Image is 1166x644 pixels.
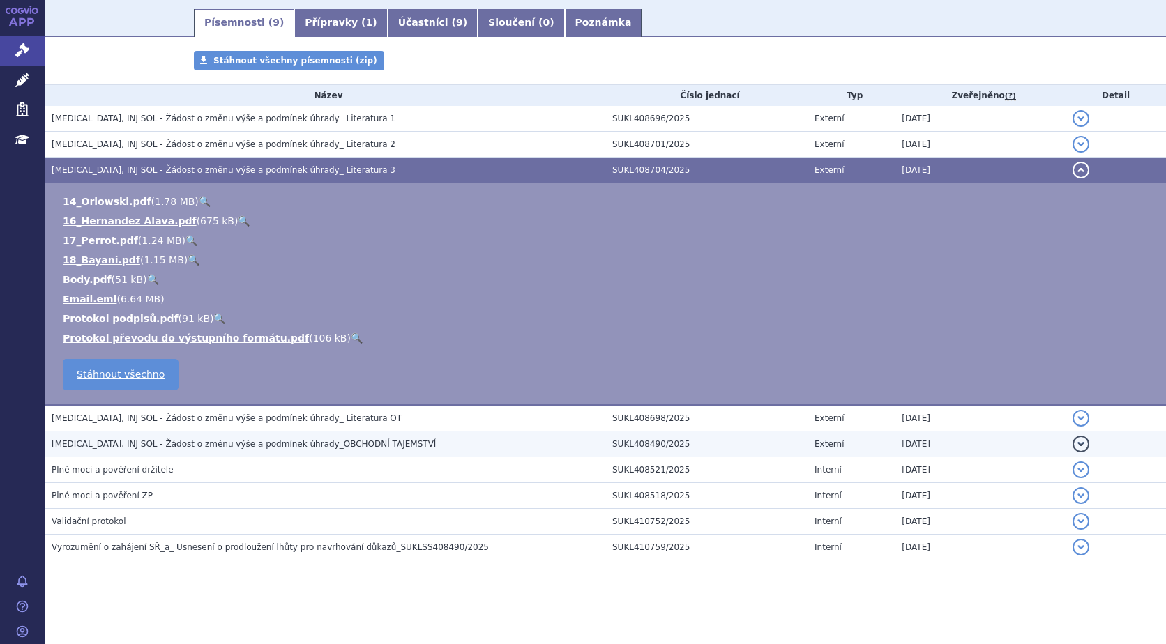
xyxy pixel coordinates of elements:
a: Protokol převodu do výstupního formátu.pdf [63,332,309,344]
td: [DATE] [895,431,1066,457]
span: DARZALEX, INJ SOL - Žádost o změnu výše a podmínek úhrady_ Literatura 1 [52,114,395,123]
th: Číslo jednací [605,85,808,106]
button: detail [1073,436,1089,452]
span: Stáhnout všechny písemnosti (zip) [213,56,377,66]
th: Typ [808,85,895,106]
span: 1.15 MB [144,254,183,266]
td: [DATE] [895,483,1066,509]
td: [DATE] [895,457,1066,483]
span: Plné moci a pověření držitele [52,465,174,475]
a: Sloučení (0) [478,9,564,37]
a: Protokol podpisů.pdf [63,313,179,324]
td: [DATE] [895,106,1066,132]
li: ( ) [63,273,1152,286]
a: 14_Orlowski.pdf [63,196,151,207]
td: SUKL408696/2025 [605,106,808,132]
a: 🔍 [351,332,363,344]
li: ( ) [63,312,1152,325]
span: 9 [273,17,280,28]
span: Interní [815,491,842,500]
button: detail [1073,461,1089,478]
li: ( ) [63,214,1152,228]
span: Externí [815,439,844,449]
td: SUKL408490/2025 [605,431,808,457]
td: SUKL408698/2025 [605,405,808,431]
abbr: (?) [1005,91,1016,101]
button: detail [1073,136,1089,153]
span: DARZALEX, INJ SOL - Žádost o změnu výše a podmínek úhrady_ Literatura 3 [52,165,395,175]
span: 0 [543,17,550,28]
span: 91 kB [182,313,210,324]
a: Písemnosti (9) [194,9,294,37]
span: 1.24 MB [142,235,181,246]
button: detail [1073,539,1089,555]
span: Externí [815,114,844,123]
span: DARZALEX, INJ SOL - Žádost o změnu výše a podmínek úhrady_OBCHODNÍ TAJEMSTVÍ [52,439,436,449]
span: DARZALEX, INJ SOL - Žádost o změnu výše a podmínek úhrady_ Literatura OT [52,413,402,423]
span: Validační protokol [52,516,126,526]
a: 🔍 [188,254,199,266]
td: SUKL410759/2025 [605,535,808,560]
button: detail [1073,487,1089,504]
td: [DATE] [895,132,1066,158]
td: SUKL408701/2025 [605,132,808,158]
a: 18_Bayani.pdf [63,254,140,266]
td: SUKL410752/2025 [605,509,808,535]
span: 1.78 MB [155,196,195,207]
th: Název [45,85,605,106]
span: 106 kB [313,332,347,344]
a: 🔍 [213,313,225,324]
span: 675 kB [200,215,234,227]
li: ( ) [63,292,1152,306]
button: detail [1073,410,1089,427]
td: SUKL408704/2025 [605,158,808,183]
td: [DATE] [895,509,1066,535]
span: Plné moci a pověření ZP [52,491,153,500]
span: 6.64 MB [121,293,160,305]
th: Zveřejněno [895,85,1066,106]
li: ( ) [63,331,1152,345]
a: 🔍 [185,235,197,246]
a: Stáhnout všechno [63,359,179,390]
a: Stáhnout všechny písemnosti (zip) [194,51,384,70]
th: Detail [1066,85,1166,106]
a: Body.pdf [63,274,112,285]
span: Interní [815,465,842,475]
a: Přípravky (1) [294,9,387,37]
td: SUKL408521/2025 [605,457,808,483]
td: [DATE] [895,158,1066,183]
a: 16_Hernandez Alava.pdf [63,215,197,227]
a: Účastníci (9) [388,9,478,37]
a: Poznámka [565,9,642,37]
a: 🔍 [238,215,250,227]
a: 🔍 [147,274,159,285]
td: [DATE] [895,535,1066,560]
span: Vyrozumění o zahájení SŘ_a_ Usnesení o prodloužení lhůty pro navrhování důkazů_SUKLSS408490/2025 [52,542,489,552]
li: ( ) [63,233,1152,247]
button: detail [1073,110,1089,127]
span: 1 [366,17,373,28]
li: ( ) [63,194,1152,208]
a: 17_Perrot.pdf [63,235,138,246]
span: Interní [815,516,842,526]
button: detail [1073,513,1089,530]
span: Externí [815,139,844,149]
span: Interní [815,542,842,552]
button: detail [1073,162,1089,178]
a: Email.eml [63,293,116,305]
span: DARZALEX, INJ SOL - Žádost o změnu výše a podmínek úhrady_ Literatura 2 [52,139,395,149]
span: 9 [456,17,463,28]
td: [DATE] [895,405,1066,431]
li: ( ) [63,253,1152,267]
span: 51 kB [115,274,143,285]
span: Externí [815,413,844,423]
td: SUKL408518/2025 [605,483,808,509]
span: Externí [815,165,844,175]
a: 🔍 [199,196,211,207]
